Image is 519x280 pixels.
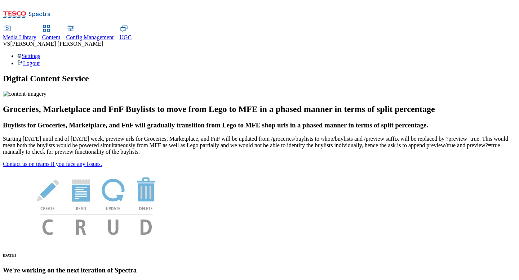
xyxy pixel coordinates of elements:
[3,74,516,83] h1: Digital Content Service
[3,41,10,47] span: VS
[3,91,46,97] img: content-imagery
[3,253,516,257] h6: [DATE]
[42,34,61,40] span: Content
[66,26,114,41] a: Config Management
[3,161,102,167] a: Contact us on teams if you face any issues.
[17,53,40,59] a: Settings
[66,34,114,40] span: Config Management
[120,34,132,40] span: UGC
[10,41,103,47] span: [PERSON_NAME] [PERSON_NAME]
[17,60,40,66] a: Logout
[120,26,132,41] a: UGC
[3,34,36,40] span: Media Library
[3,121,516,129] h3: Buylists for Groceries, Marketplace, and FnF will gradually transition from Lego to MFE shop urls...
[3,26,36,41] a: Media Library
[42,26,61,41] a: Content
[3,136,516,155] p: Starting [DATE] until end of [DATE] week, preview urls for Groceries, Marketplace, and FnF will b...
[3,104,516,114] h2: Groceries, Marketplace and FnF Buylists to move from Lego to MFE in a phased manner in terms of s...
[3,167,190,243] img: News Image
[3,266,516,274] h3: We're working on the next iteration of Spectra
